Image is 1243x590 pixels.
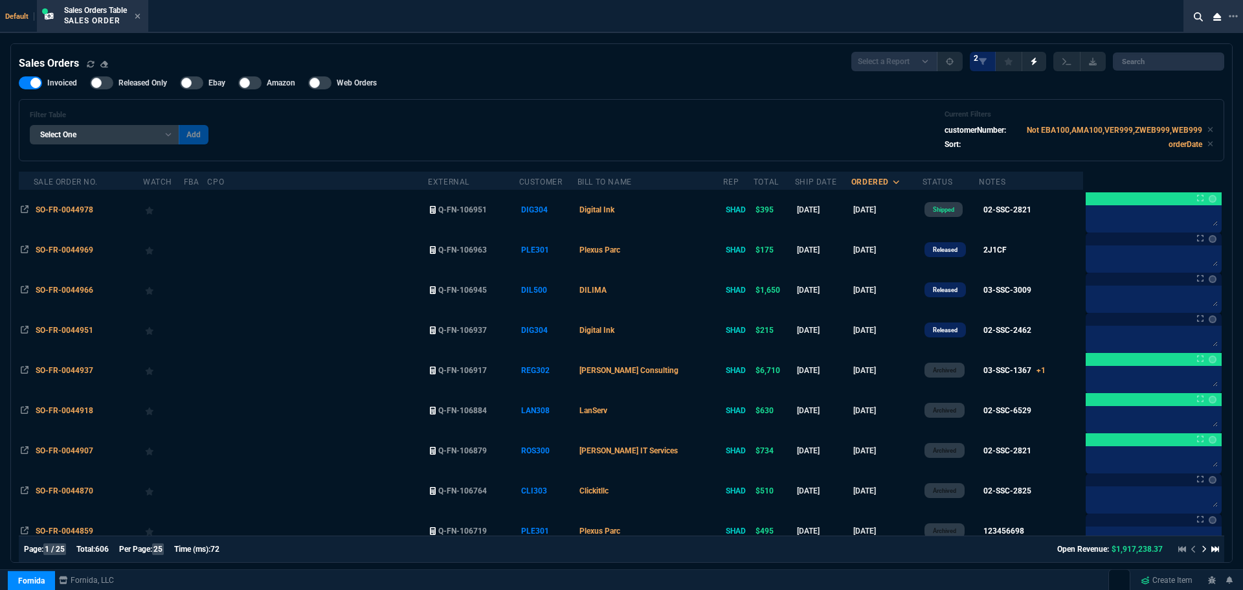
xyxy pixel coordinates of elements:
[208,78,225,88] span: Ebay
[1036,366,1046,375] span: +1
[945,124,1006,136] p: customerNumber:
[795,310,851,350] td: [DATE]
[1136,571,1198,590] a: Create Item
[267,78,295,88] span: Amazon
[933,365,956,376] p: Archived
[579,326,614,335] span: Digital Ink
[55,574,118,586] a: msbcCompanyName
[438,326,487,335] span: Q-FN-106937
[1057,545,1109,554] span: Open Revenue:
[438,486,487,495] span: Q-FN-106764
[983,485,1031,497] div: 02-SSC-2825
[974,53,978,63] span: 2
[428,177,469,187] div: External
[145,522,182,540] div: Add to Watchlist
[519,230,577,270] td: PLE301
[754,270,795,310] td: $1,650
[933,405,956,416] p: Archived
[933,325,957,335] p: Released
[64,6,127,15] span: Sales Orders Table
[754,190,795,230] td: $395
[579,366,678,375] span: [PERSON_NAME] Consulting
[933,526,956,536] p: Archived
[754,431,795,471] td: $734
[851,471,923,511] td: [DATE]
[135,12,140,22] nx-icon: Close Tab
[5,12,34,21] span: Default
[207,177,224,187] div: CPO
[152,543,164,555] span: 25
[519,310,577,350] td: DIG304
[21,446,28,455] nx-icon: Open In Opposite Panel
[983,244,1007,256] div: 2J1CF
[579,286,607,295] span: DILIMA
[21,205,28,214] nx-icon: Open In Opposite Panel
[145,201,182,219] div: Add to Watchlist
[145,321,182,339] div: Add to Watchlist
[519,190,577,230] td: DIG304
[36,245,93,255] span: SO-FR-0044969
[851,310,923,350] td: [DATE]
[933,486,956,496] p: Archived
[723,511,754,551] td: SHAD
[1229,10,1238,23] nx-icon: Open New Tab
[983,365,1046,376] div: 03-SSC-1367+1
[519,177,563,187] div: Customer
[795,177,836,187] div: Ship Date
[795,350,851,391] td: [DATE]
[851,190,923,230] td: [DATE]
[438,286,487,295] span: Q-FN-106945
[438,446,487,455] span: Q-FN-106879
[851,230,923,270] td: [DATE]
[145,241,182,259] div: Add to Watchlist
[24,545,43,554] span: Page:
[723,391,754,431] td: SHAD
[933,285,957,295] p: Released
[36,486,93,495] span: SO-FR-0044870
[519,391,577,431] td: LAN308
[723,471,754,511] td: SHAD
[579,245,620,255] span: Plexus Parc
[1112,545,1163,554] span: $1,917,238.37
[723,350,754,391] td: SHAD
[21,486,28,495] nx-icon: Open In Opposite Panel
[337,78,377,88] span: Web Orders
[795,190,851,230] td: [DATE]
[851,350,923,391] td: [DATE]
[983,324,1031,336] div: 02-SSC-2462
[754,471,795,511] td: $510
[76,545,95,554] span: Total:
[983,284,1031,296] div: 03-SSC-3009
[579,446,678,455] span: [PERSON_NAME] IT Services
[1113,52,1224,71] input: Search
[21,366,28,375] nx-icon: Open In Opposite Panel
[438,406,487,415] span: Q-FN-106884
[983,405,1031,416] div: 02-SSC-6529
[723,310,754,350] td: SHAD
[723,230,754,270] td: SHAD
[145,482,182,500] div: Add to Watchlist
[851,391,923,431] td: [DATE]
[143,177,172,187] div: Watch
[923,177,953,187] div: Status
[579,486,609,495] span: Clickitllc
[933,245,957,255] p: Released
[723,431,754,471] td: SHAD
[21,286,28,295] nx-icon: Open In Opposite Panel
[438,366,487,375] span: Q-FN-106917
[579,527,620,536] span: Plexus Parc
[851,270,923,310] td: [DATE]
[34,177,97,187] div: Sale Order No.
[36,446,93,455] span: SO-FR-0044907
[754,310,795,350] td: $215
[1027,126,1202,135] code: Not EBA100,AMA100,VER999,ZWEB999,WEB999
[21,245,28,255] nx-icon: Open In Opposite Panel
[851,177,889,187] div: ordered
[795,230,851,270] td: [DATE]
[30,111,208,120] h6: Filter Table
[210,545,219,554] span: 72
[723,270,754,310] td: SHAD
[795,511,851,551] td: [DATE]
[1189,9,1208,25] nx-icon: Search
[36,527,93,536] span: SO-FR-0044859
